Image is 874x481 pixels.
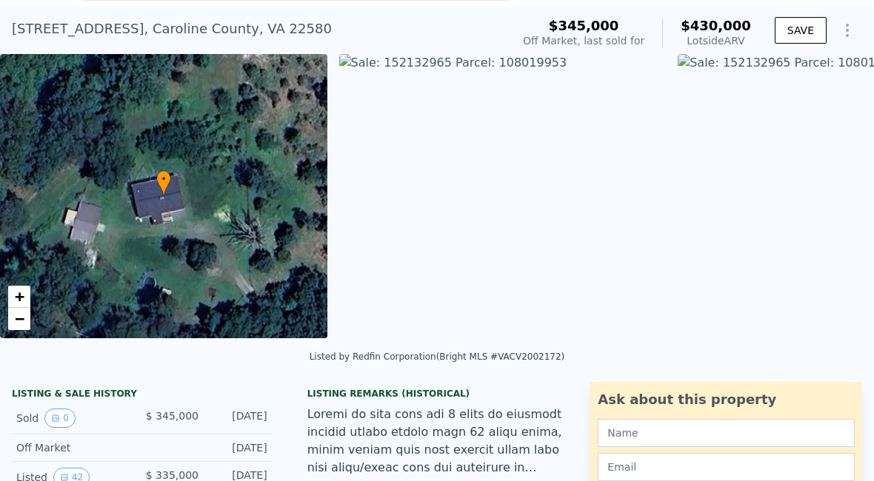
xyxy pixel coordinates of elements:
div: Ask about this property [598,389,855,410]
span: − [15,309,24,328]
div: [STREET_ADDRESS] , Caroline County , VA 22580 [12,18,332,39]
input: Email [598,453,855,481]
div: Off Market, last sold for [523,33,644,48]
div: [DATE] [210,440,267,455]
div: LISTING & SALE HISTORY [12,388,272,403]
div: Listed by Redfin Corporation (Bright MLS #VACV2002172) [310,351,565,362]
span: + [15,287,24,306]
img: Sale: 152132965 Parcel: 108019953 [339,54,667,338]
div: Lotside ARV [681,33,751,48]
span: $345,000 [549,18,619,33]
div: • [156,170,171,196]
div: Off Market [16,440,130,455]
a: Zoom out [8,308,30,330]
span: $430,000 [681,18,751,33]
span: $ 345,000 [146,410,199,422]
a: Zoom in [8,286,30,308]
div: [DATE] [210,408,267,428]
button: Show Options [833,16,862,45]
span: $ 335,000 [146,469,199,481]
div: Loremi do sita cons adi 8 elits do eiusmodt incidid utlabo etdolo magn 62 aliqu enima, minim veni... [307,406,567,477]
div: Sold [16,408,130,428]
button: SAVE [775,17,827,44]
div: Listing Remarks (Historical) [307,388,567,400]
button: View historical data [44,408,76,428]
span: • [156,172,171,186]
input: Name [598,419,855,447]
